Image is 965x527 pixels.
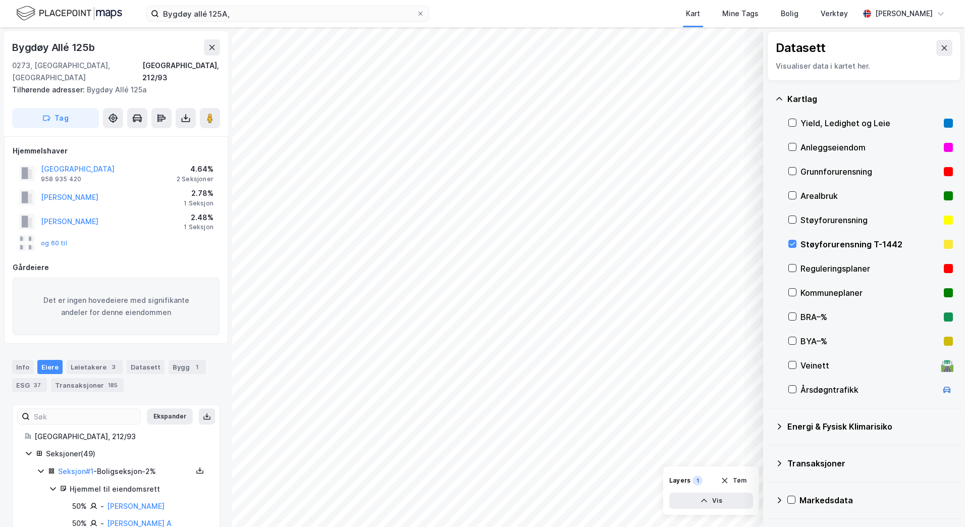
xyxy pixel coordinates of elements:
iframe: Chat Widget [915,479,965,527]
div: Kontrollprogram for chat [915,479,965,527]
div: 🛣️ [940,359,954,372]
div: [GEOGRAPHIC_DATA], 212/93 [34,431,207,443]
div: 1 Seksjon [184,223,213,231]
div: 3 [109,362,119,372]
span: Tilhørende adresser: [12,85,87,94]
div: Reguleringsplaner [800,262,940,275]
div: 1 [692,476,703,486]
img: logo.f888ab2527a4732fd821a326f86c7f29.svg [16,5,122,22]
div: - Boligseksjon - 2% [58,465,192,478]
div: Bygg [169,360,206,374]
button: Tøm [714,472,753,489]
div: Energi & Fysisk Klimarisiko [787,420,953,433]
div: Markedsdata [799,494,953,506]
div: Transaksjoner [51,378,124,392]
div: 37 [32,380,43,390]
div: Det er ingen hovedeiere med signifikante andeler for denne eiendommen [13,278,220,335]
div: 4.64% [177,163,213,175]
div: 1 Seksjon [184,199,213,207]
div: 50% [72,500,87,512]
div: Visualiser data i kartet her. [776,60,952,72]
div: BYA–% [800,335,940,347]
div: Yield, Ledighet og Leie [800,117,940,129]
div: [GEOGRAPHIC_DATA], 212/93 [142,60,220,84]
input: Søk [30,409,140,424]
div: Støyforurensning T-1442 [800,238,940,250]
div: Anleggseiendom [800,141,940,153]
input: Søk på adresse, matrikkel, gårdeiere, leietakere eller personer [159,6,416,21]
a: [PERSON_NAME] [107,502,165,510]
div: ESG [12,378,47,392]
div: 2.48% [184,212,213,224]
div: Datasett [776,40,826,56]
button: Tag [12,108,99,128]
div: Verktøy [821,8,848,20]
div: - [100,500,104,512]
div: Hjemmel til eiendomsrett [70,483,207,495]
div: Veinett [800,359,937,372]
div: Layers [669,477,690,485]
div: Grunnforurensning [800,166,940,178]
a: Seksjon#1 [58,467,93,476]
div: Mine Tags [722,8,759,20]
div: Årsdøgntrafikk [800,384,937,396]
div: Bolig [781,8,798,20]
div: 958 935 420 [41,175,81,183]
div: [PERSON_NAME] [875,8,933,20]
button: Vis [669,493,753,509]
div: Datasett [127,360,165,374]
div: Transaksjoner [787,457,953,469]
div: Eiere [37,360,63,374]
div: 1 [192,362,202,372]
div: 0273, [GEOGRAPHIC_DATA], [GEOGRAPHIC_DATA] [12,60,142,84]
div: 2.78% [184,187,213,199]
div: Leietakere [67,360,123,374]
div: Seksjoner ( 49 ) [46,448,207,460]
div: 2 Seksjoner [177,175,213,183]
div: Kart [686,8,700,20]
div: Hjemmelshaver [13,145,220,157]
div: Bygdøy Allé 125a [12,84,212,96]
div: Arealbruk [800,190,940,202]
div: Info [12,360,33,374]
div: Gårdeiere [13,261,220,274]
div: Kommuneplaner [800,287,940,299]
div: Støyforurensning [800,214,940,226]
div: Bygdøy Allé 125b [12,39,97,56]
div: BRA–% [800,311,940,323]
div: Kartlag [787,93,953,105]
div: 185 [106,380,120,390]
button: Ekspander [147,408,193,425]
